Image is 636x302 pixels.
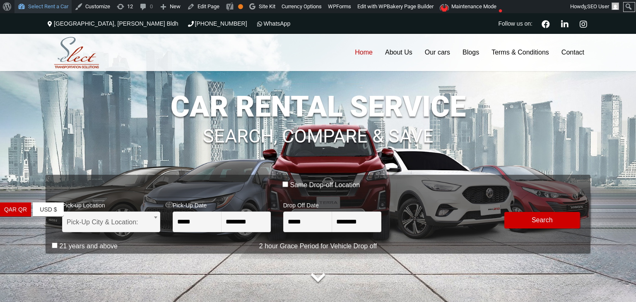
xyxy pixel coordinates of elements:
label: Same Drop-off Location [290,181,360,189]
span: Pick-Up City & Location: [62,212,160,232]
i: ● [496,2,505,9]
a: About Us [379,34,419,71]
img: Maintenance mode is disabled [440,4,450,12]
div: [GEOGRAPHIC_DATA], [PERSON_NAME] Bldh [46,13,183,34]
a: Terms & Conditions [485,34,555,71]
h1: SEARCH, COMPARE & SAVE [46,114,590,146]
span: Site Kit [259,3,275,10]
a: [PHONE_NUMBER] [187,20,247,27]
span: Pick-Up Date [173,197,271,212]
span: Drop Off Date [283,197,381,212]
a: Blogs [456,34,485,71]
div: OK [238,4,243,9]
span: SEO User [587,3,609,10]
span: Pick-Up City & Location: [67,212,156,233]
a: Facebook [538,19,553,28]
span: Pick-up Location [62,197,160,212]
a: Contact [555,34,590,71]
a: USD $ [33,202,64,217]
a: Instagram [576,19,590,28]
p: 2 hour Grace Period for Vehicle Drop off [46,241,590,251]
h1: CAR RENTAL SERVICE [46,92,590,121]
a: WhatsApp [255,20,291,27]
button: Modify Search [504,212,581,228]
a: Linkedin [557,19,572,28]
li: Follow us on: [496,13,535,34]
a: Our cars [419,34,456,71]
img: Select Rent a Car [48,35,106,71]
a: Home [349,34,379,71]
label: 21 years and above [59,242,118,250]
